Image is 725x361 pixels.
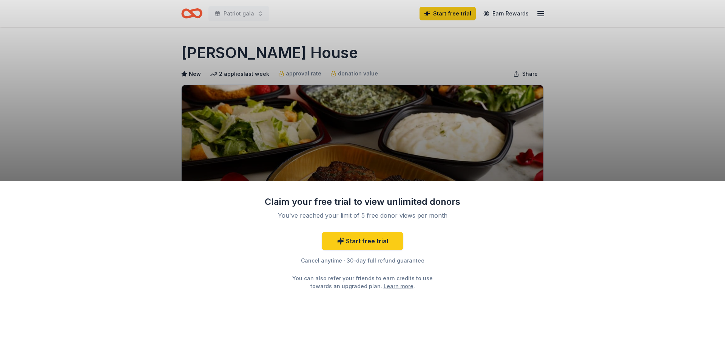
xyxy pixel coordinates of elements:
[322,232,403,250] a: Start free trial
[264,256,461,265] div: Cancel anytime · 30-day full refund guarantee
[264,196,461,208] div: Claim your free trial to view unlimited donors
[273,211,452,220] div: You've reached your limit of 5 free donor views per month
[285,274,440,290] div: You can also refer your friends to earn credits to use towards an upgraded plan. .
[384,282,413,290] a: Learn more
